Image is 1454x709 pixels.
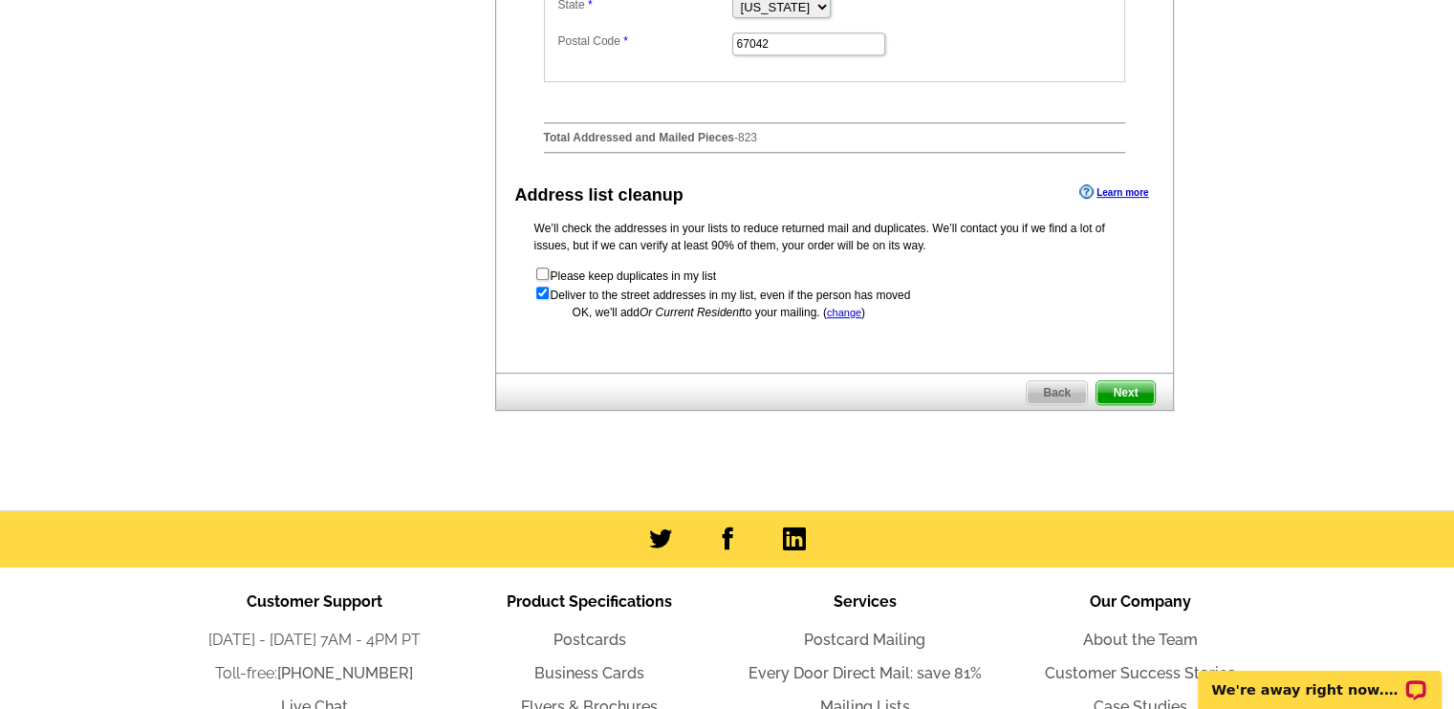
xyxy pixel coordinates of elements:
[247,592,382,611] span: Customer Support
[827,307,861,318] a: change
[640,306,742,319] span: Or Current Resident
[553,631,626,649] a: Postcards
[534,266,1135,304] form: Please keep duplicates in my list Deliver to the street addresses in my list, even if the person ...
[177,629,452,652] li: [DATE] - [DATE] 7AM - 4PM PT
[804,631,925,649] a: Postcard Mailing
[1079,184,1148,200] a: Learn more
[1083,631,1198,649] a: About the Team
[749,664,982,682] a: Every Door Direct Mail: save 81%
[1027,381,1087,404] span: Back
[177,662,452,685] li: Toll-free:
[515,183,684,208] div: Address list cleanup
[1185,649,1454,709] iframe: LiveChat chat widget
[534,304,1135,321] div: OK, we'll add to your mailing. ( )
[558,32,730,50] label: Postal Code
[834,592,897,611] span: Services
[277,664,413,682] a: [PHONE_NUMBER]
[1096,381,1154,404] span: Next
[1026,380,1088,405] a: Back
[738,131,757,144] span: 823
[534,220,1135,254] p: We’ll check the addresses in your lists to reduce returned mail and duplicates. We’ll contact you...
[1090,592,1191,611] span: Our Company
[544,131,734,144] strong: Total Addressed and Mailed Pieces
[534,664,644,682] a: Business Cards
[1045,664,1235,682] a: Customer Success Stories
[507,592,672,611] span: Product Specifications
